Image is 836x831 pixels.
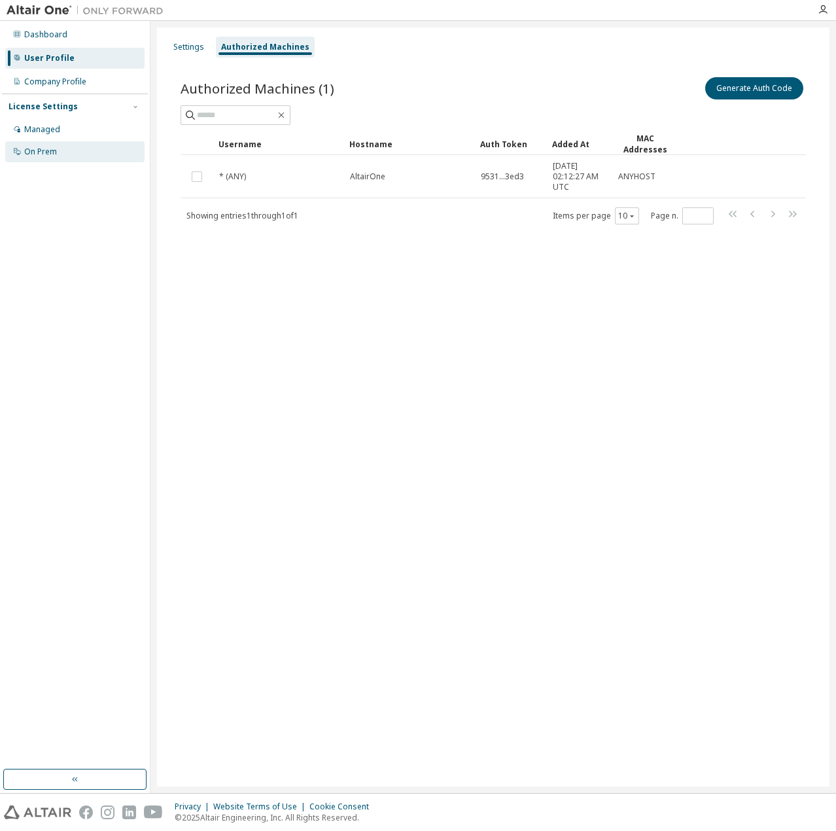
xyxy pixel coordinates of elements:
img: altair_logo.svg [4,805,71,819]
button: Generate Auth Code [705,77,803,99]
span: Page n. [651,207,714,224]
div: Authorized Machines [221,42,309,52]
div: Username [218,133,339,154]
img: Altair One [7,4,170,17]
span: 9531...3ed3 [481,171,524,182]
span: [DATE] 02:12:27 AM UTC [553,161,606,192]
img: facebook.svg [79,805,93,819]
div: Hostname [349,133,470,154]
button: 10 [618,211,636,221]
div: User Profile [24,53,75,63]
div: Privacy [175,802,213,812]
div: Managed [24,124,60,135]
div: Added At [552,133,607,154]
span: * (ANY) [219,171,246,182]
div: Company Profile [24,77,86,87]
div: Settings [173,42,204,52]
img: linkedin.svg [122,805,136,819]
div: Dashboard [24,29,67,40]
div: License Settings [9,101,78,112]
div: Cookie Consent [309,802,377,812]
img: instagram.svg [101,805,114,819]
div: Auth Token [480,133,542,154]
div: Website Terms of Use [213,802,309,812]
span: Showing entries 1 through 1 of 1 [186,210,298,221]
div: On Prem [24,147,57,157]
span: Authorized Machines (1) [181,79,334,97]
span: AltairOne [350,171,385,182]
div: MAC Addresses [618,133,672,155]
span: Items per page [553,207,639,224]
span: ANYHOST [618,171,655,182]
img: youtube.svg [144,805,163,819]
p: © 2025 Altair Engineering, Inc. All Rights Reserved. [175,812,377,823]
